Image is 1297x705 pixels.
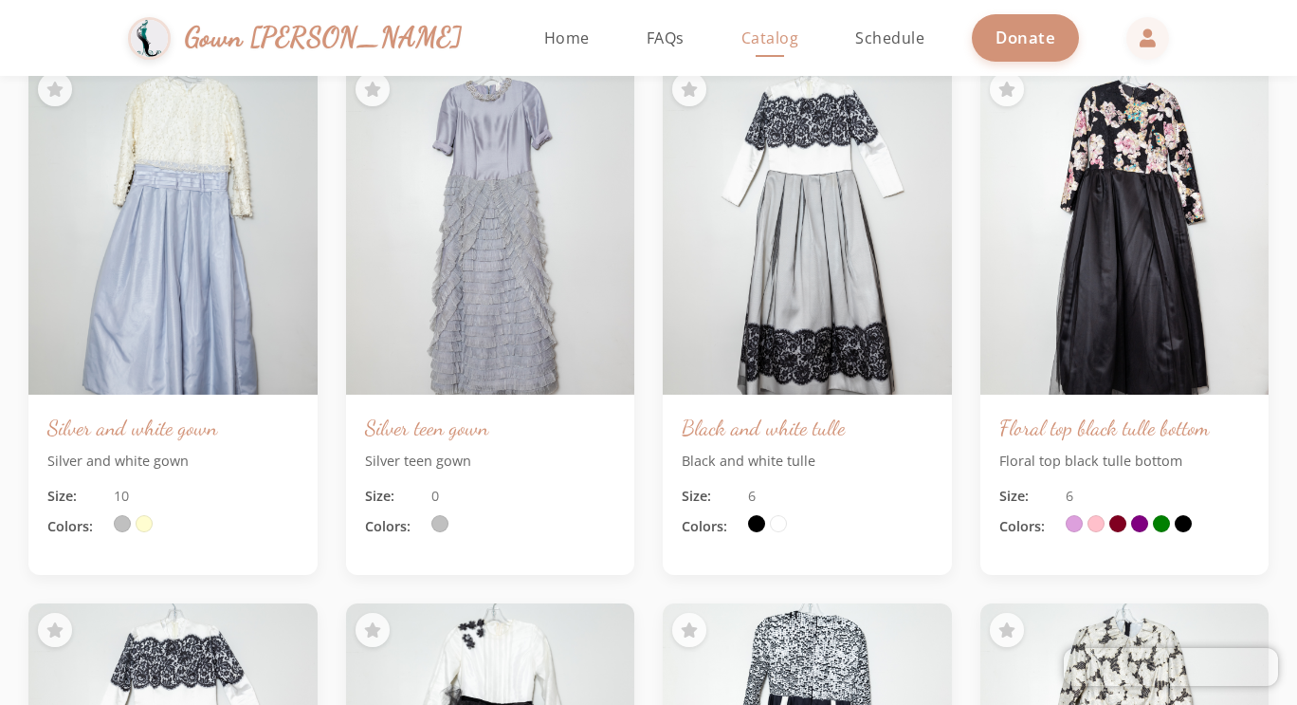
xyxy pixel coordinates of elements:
[544,28,590,48] span: Home
[128,17,171,60] img: Gown Gmach Logo
[972,14,1079,61] a: Donate
[682,414,933,441] h3: Black and white tulle
[996,27,1055,48] span: Donate
[682,451,933,472] p: Black and white tulle
[999,451,1251,472] p: Floral top black tulle bottom
[47,451,299,472] p: Silver and white gown
[365,516,422,537] span: Colors:
[682,486,739,507] span: Size:
[980,63,1270,395] img: Floral top black tulle bottom
[741,28,799,48] span: Catalog
[128,12,482,65] a: Gown [PERSON_NAME]
[28,63,318,395] img: Silver and white gown
[346,63,635,395] img: Silver teen gown
[855,28,924,48] span: Schedule
[365,486,422,507] span: Size:
[748,486,756,507] span: 6
[47,516,104,537] span: Colors:
[999,486,1056,507] span: Size:
[1064,648,1278,686] iframe: Chatra live chat
[431,486,439,507] span: 0
[47,486,104,507] span: Size:
[365,451,616,472] p: Silver teen gown
[365,414,616,441] h3: Silver teen gown
[999,516,1056,537] span: Colors:
[647,28,685,48] span: FAQs
[682,516,739,537] span: Colors:
[999,414,1251,441] h3: Floral top black tulle bottom
[185,17,463,58] span: Gown [PERSON_NAME]
[47,414,299,441] h3: Silver and white gown
[114,486,129,507] span: 10
[1066,486,1073,507] span: 6
[663,63,952,395] img: Black and white tulle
